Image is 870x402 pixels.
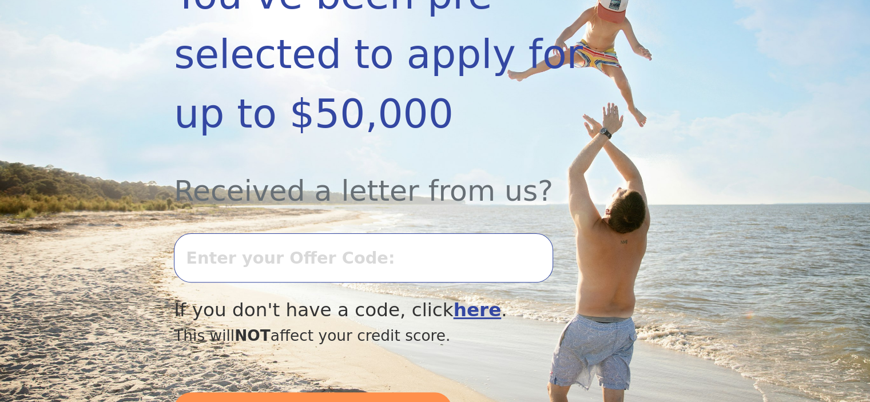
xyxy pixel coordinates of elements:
span: NOT [235,327,271,344]
input: Enter your Offer Code: [174,233,553,282]
div: If you don't have a code, click . [174,296,618,324]
a: here [454,299,502,321]
div: This will affect your credit score. [174,324,618,347]
div: Received a letter from us? [174,144,618,213]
